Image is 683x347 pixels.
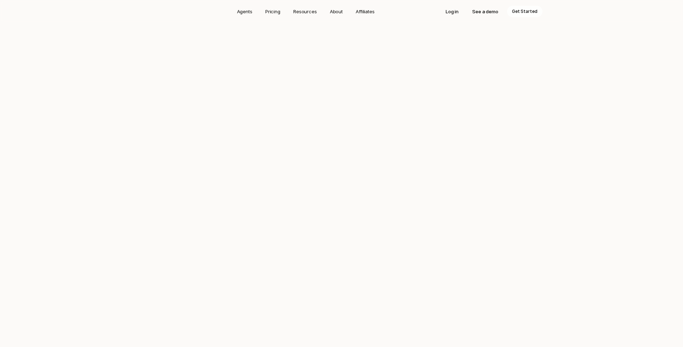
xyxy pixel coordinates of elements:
strong: commodity traders [257,81,442,98]
h1: AI Agents for Physical Commodity Traders [184,31,499,71]
p: Affiliates [356,8,375,15]
p: Pricing [265,8,280,15]
p: About [330,8,343,15]
a: Watch Demo [343,127,385,140]
p: Agents [237,8,252,15]
p: See a demo [472,8,498,15]
a: See a demo [467,6,503,17]
a: Pricing [261,6,285,17]
a: Log in [441,6,464,17]
a: About [326,6,347,17]
p: Resources [293,8,317,15]
p: Get Started [512,8,537,15]
p: Watch Demo [350,130,379,137]
p: Log in [446,8,459,15]
a: Get Started [298,127,338,140]
strong: entire Lead-to-Cash cycle [318,81,399,88]
a: Get Started [507,6,542,17]
p: AI Agents to automate the for . From trade intelligence, demand forecasting, lead generation, lea... [241,80,442,117]
a: Agents [233,6,257,17]
p: Get Started [304,130,332,137]
a: Resources [289,6,321,17]
a: Affiliates [351,6,379,17]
